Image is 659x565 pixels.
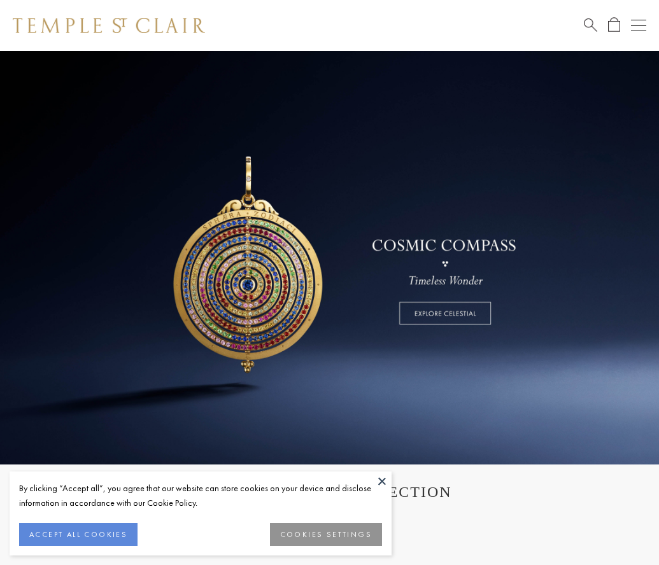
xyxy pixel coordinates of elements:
div: By clicking “Accept all”, you agree that our website can store cookies on your device and disclos... [19,481,382,510]
button: ACCEPT ALL COOKIES [19,523,138,546]
img: Temple St. Clair [13,18,205,33]
button: COOKIES SETTINGS [270,523,382,546]
button: Open navigation [631,18,646,33]
a: Open Shopping Bag [608,17,620,33]
a: Search [584,17,597,33]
